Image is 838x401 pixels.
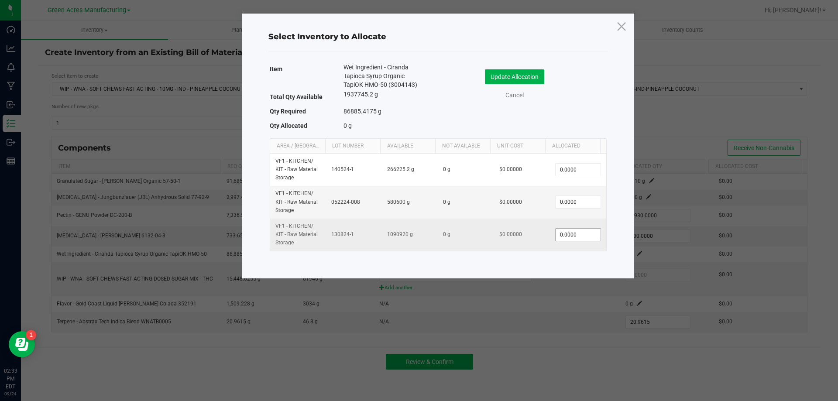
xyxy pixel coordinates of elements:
th: Unit Cost [490,139,545,154]
span: 0 g [443,231,450,237]
th: Not Available [435,139,490,154]
span: $0.00000 [499,199,522,205]
button: Update Allocation [485,69,544,84]
th: Lot Number [325,139,380,154]
label: Item [270,63,282,75]
iframe: Resource center unread badge [26,330,36,340]
span: 1937745.2 g [343,91,378,98]
span: 0 g [443,199,450,205]
th: Area / [GEOGRAPHIC_DATA] [270,139,325,154]
span: Select Inventory to Allocate [268,32,386,41]
span: 0 g [343,122,352,129]
span: $0.00000 [499,231,522,237]
span: 86885.4175 g [343,108,381,115]
span: 266225.2 g [387,166,414,172]
th: Allocated [545,139,600,154]
label: Qty Required [270,105,306,117]
span: VF1 - KITCHEN / KIT - Raw Material Storage [275,223,318,246]
span: VF1 - KITCHEN / KIT - Raw Material Storage [275,158,318,181]
span: 0 g [443,166,450,172]
span: Wet Ingredient - Ciranda Tapioca Syrup Organic TapiOK HMO-50 (3004143) [343,63,425,89]
span: 1090920 g [387,231,413,237]
td: 130824-1 [326,219,382,251]
iframe: Resource center [9,331,35,357]
label: Qty Allocated [270,120,307,132]
th: Available [380,139,435,154]
label: Total Qty Available [270,91,323,103]
span: $0.00000 [499,166,522,172]
td: 052224-008 [326,186,382,219]
td: 140524-1 [326,154,382,186]
span: VF1 - KITCHEN / KIT - Raw Material Storage [275,190,318,213]
a: Cancel [497,91,532,100]
span: 580600 g [387,199,410,205]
